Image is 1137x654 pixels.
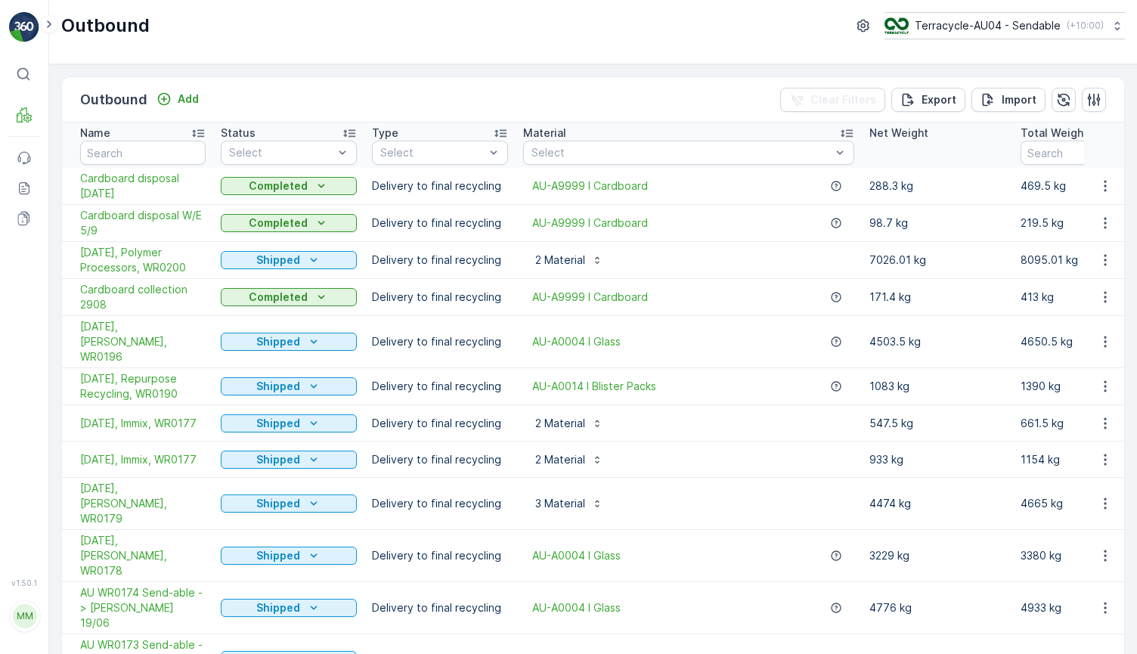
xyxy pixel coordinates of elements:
[221,177,357,195] button: Completed
[523,126,566,141] p: Material
[810,92,876,107] p: Clear Filters
[221,214,357,232] button: Completed
[80,533,206,578] span: [DATE], [PERSON_NAME], WR0178
[869,253,1005,268] p: 7026.01 kg
[869,126,928,141] p: Net Weight
[1002,92,1036,107] p: Import
[922,92,956,107] p: Export
[869,600,1005,615] p: 4776 kg
[229,145,333,160] p: Select
[531,145,831,160] p: Select
[221,333,357,351] button: Shipped
[256,253,300,268] p: Shipped
[869,379,1005,394] p: 1083 kg
[532,600,621,615] span: AU-A0004 I Glass
[256,600,300,615] p: Shipped
[532,548,621,563] a: AU-A0004 I Glass
[80,171,206,201] a: Cardboard disposal WE 12/09
[221,251,357,269] button: Shipped
[372,253,508,268] p: Delivery to final recycling
[80,371,206,401] span: [DATE], Repurpose Recycling, WR0190
[532,334,621,349] a: AU-A0004 I Glass
[80,282,206,312] a: Cardboard collection 2908
[532,496,585,511] p: 3 Material
[80,319,206,364] a: 20/08/2025, Alex Fraser, WR0196
[256,416,300,431] p: Shipped
[869,548,1005,563] p: 3229 kg
[380,145,485,160] p: Select
[249,215,308,231] p: Completed
[1067,20,1104,32] p: ( +10:00 )
[9,578,39,587] span: v 1.50.1
[80,481,206,526] a: 26/06/2025, Alex Fraser, WR0179
[80,126,110,141] p: Name
[372,126,398,141] p: Type
[80,171,206,201] span: Cardboard disposal [DATE]
[523,248,612,272] button: 2 Material
[80,452,206,467] span: [DATE], Immix, WR0177
[780,88,885,112] button: Clear Filters
[80,452,206,467] a: 03/07/2025, Immix, WR0177
[221,288,357,306] button: Completed
[869,290,1005,305] p: 171.4 kg
[869,452,1005,467] p: 933 kg
[885,17,909,34] img: terracycle_logo.png
[532,253,585,268] p: 2 Material
[869,215,1005,231] p: 98.7 kg
[80,416,206,431] a: 09/07/2025, Immix, WR0177
[221,377,357,395] button: Shipped
[523,491,612,516] button: 3 Material
[372,290,508,305] p: Delivery to final recycling
[178,91,199,107] p: Add
[80,585,206,631] a: AU WR0174 Send-able -> Alex Fraser 19/06
[891,88,965,112] button: Export
[221,599,357,617] button: Shipped
[523,411,612,435] button: 2 Material
[256,379,300,394] p: Shipped
[532,416,585,431] p: 2 Material
[372,416,508,431] p: Delivery to final recycling
[221,547,357,565] button: Shipped
[532,290,648,305] a: AU-A9999 I Cardboard
[80,319,206,364] span: [DATE], [PERSON_NAME], WR0196
[249,178,308,194] p: Completed
[869,334,1005,349] p: 4503.5 kg
[256,452,300,467] p: Shipped
[80,481,206,526] span: [DATE], [PERSON_NAME], WR0179
[80,245,206,275] span: [DATE], Polymer Processors, WR0200
[80,371,206,401] a: 22/07/2025, Repurpose Recycling, WR0190
[9,12,39,42] img: logo
[256,334,300,349] p: Shipped
[221,451,357,469] button: Shipped
[372,379,508,394] p: Delivery to final recycling
[256,496,300,511] p: Shipped
[80,141,206,165] input: Search
[372,215,508,231] p: Delivery to final recycling
[221,414,357,432] button: Shipped
[221,494,357,513] button: Shipped
[9,590,39,642] button: MM
[80,208,206,238] a: Cardboard disposal W/E 5/9
[372,178,508,194] p: Delivery to final recycling
[221,126,256,141] p: Status
[372,334,508,349] p: Delivery to final recycling
[532,379,656,394] a: AU-A0014 I Blister Packs
[372,496,508,511] p: Delivery to final recycling
[915,18,1061,33] p: Terracycle-AU04 - Sendable
[885,12,1125,39] button: Terracycle-AU04 - Sendable(+10:00)
[523,448,612,472] button: 2 Material
[869,416,1005,431] p: 547.5 kg
[80,89,147,110] p: Outbound
[532,215,648,231] a: AU-A9999 I Cardboard
[13,604,37,628] div: MM
[971,88,1046,112] button: Import
[869,496,1005,511] p: 4474 kg
[61,14,150,38] p: Outbound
